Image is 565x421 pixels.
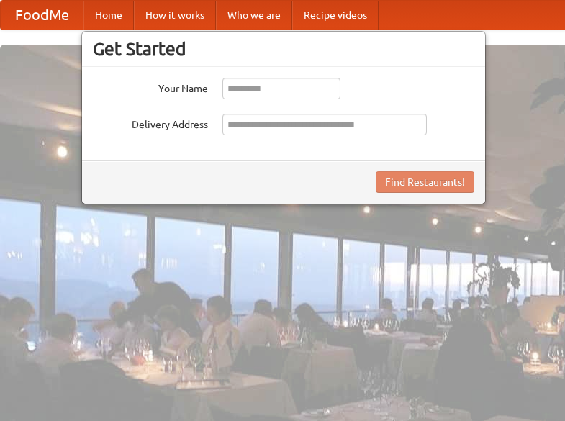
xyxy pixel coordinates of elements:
[216,1,292,30] a: Who we are
[376,171,474,193] button: Find Restaurants!
[93,114,208,132] label: Delivery Address
[1,1,83,30] a: FoodMe
[93,38,474,60] h3: Get Started
[292,1,379,30] a: Recipe videos
[83,1,134,30] a: Home
[93,78,208,96] label: Your Name
[134,1,216,30] a: How it works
